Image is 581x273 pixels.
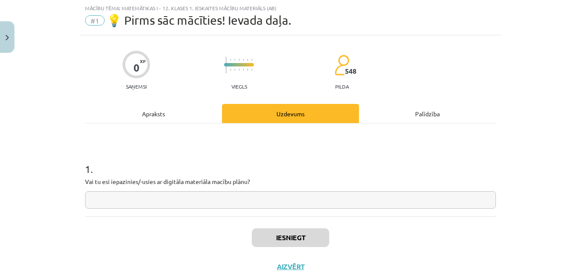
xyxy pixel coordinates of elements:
img: icon-short-line-57e1e144782c952c97e751825c79c345078a6d821885a25fce030b3d8c18986b.svg [230,59,231,61]
img: icon-short-line-57e1e144782c952c97e751825c79c345078a6d821885a25fce030b3d8c18986b.svg [251,59,252,61]
p: pilda [335,83,349,89]
img: icon-short-line-57e1e144782c952c97e751825c79c345078a6d821885a25fce030b3d8c18986b.svg [234,59,235,61]
img: icon-short-line-57e1e144782c952c97e751825c79c345078a6d821885a25fce030b3d8c18986b.svg [243,69,244,71]
img: icon-short-line-57e1e144782c952c97e751825c79c345078a6d821885a25fce030b3d8c18986b.svg [247,69,248,71]
div: Mācību tēma: Matemātikas i - 12. klases 1. ieskaites mācību materiāls (ab) [85,5,496,11]
span: 💡 Pirms sāc mācīties! Ievada daļa. [107,13,291,27]
p: Vai tu esi iepazinies/-usies ar digitāla materiāla macību plānu? [85,177,496,186]
div: Uzdevums [222,104,359,123]
p: Viegls [231,83,247,89]
div: 0 [134,62,140,74]
img: icon-long-line-d9ea69661e0d244f92f715978eff75569469978d946b2353a9bb055b3ed8787d.svg [226,57,227,73]
img: students-c634bb4e5e11cddfef0936a35e636f08e4e9abd3cc4e673bd6f9a4125e45ecb1.svg [334,55,349,76]
div: Apraksts [85,104,222,123]
img: icon-short-line-57e1e144782c952c97e751825c79c345078a6d821885a25fce030b3d8c18986b.svg [243,59,244,61]
img: icon-short-line-57e1e144782c952c97e751825c79c345078a6d821885a25fce030b3d8c18986b.svg [247,59,248,61]
button: Aizvērt [274,262,307,271]
span: #1 [85,15,105,26]
span: XP [140,59,145,63]
img: icon-short-line-57e1e144782c952c97e751825c79c345078a6d821885a25fce030b3d8c18986b.svg [234,69,235,71]
h1: 1 . [85,148,496,175]
div: Palīdzība [359,104,496,123]
span: 548 [345,67,356,75]
p: Saņemsi [122,83,150,89]
button: Iesniegt [252,228,329,247]
img: icon-short-line-57e1e144782c952c97e751825c79c345078a6d821885a25fce030b3d8c18986b.svg [251,69,252,71]
img: icon-short-line-57e1e144782c952c97e751825c79c345078a6d821885a25fce030b3d8c18986b.svg [230,69,231,71]
img: icon-close-lesson-0947bae3869378f0d4975bcd49f059093ad1ed9edebbc8119c70593378902aed.svg [6,35,9,40]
